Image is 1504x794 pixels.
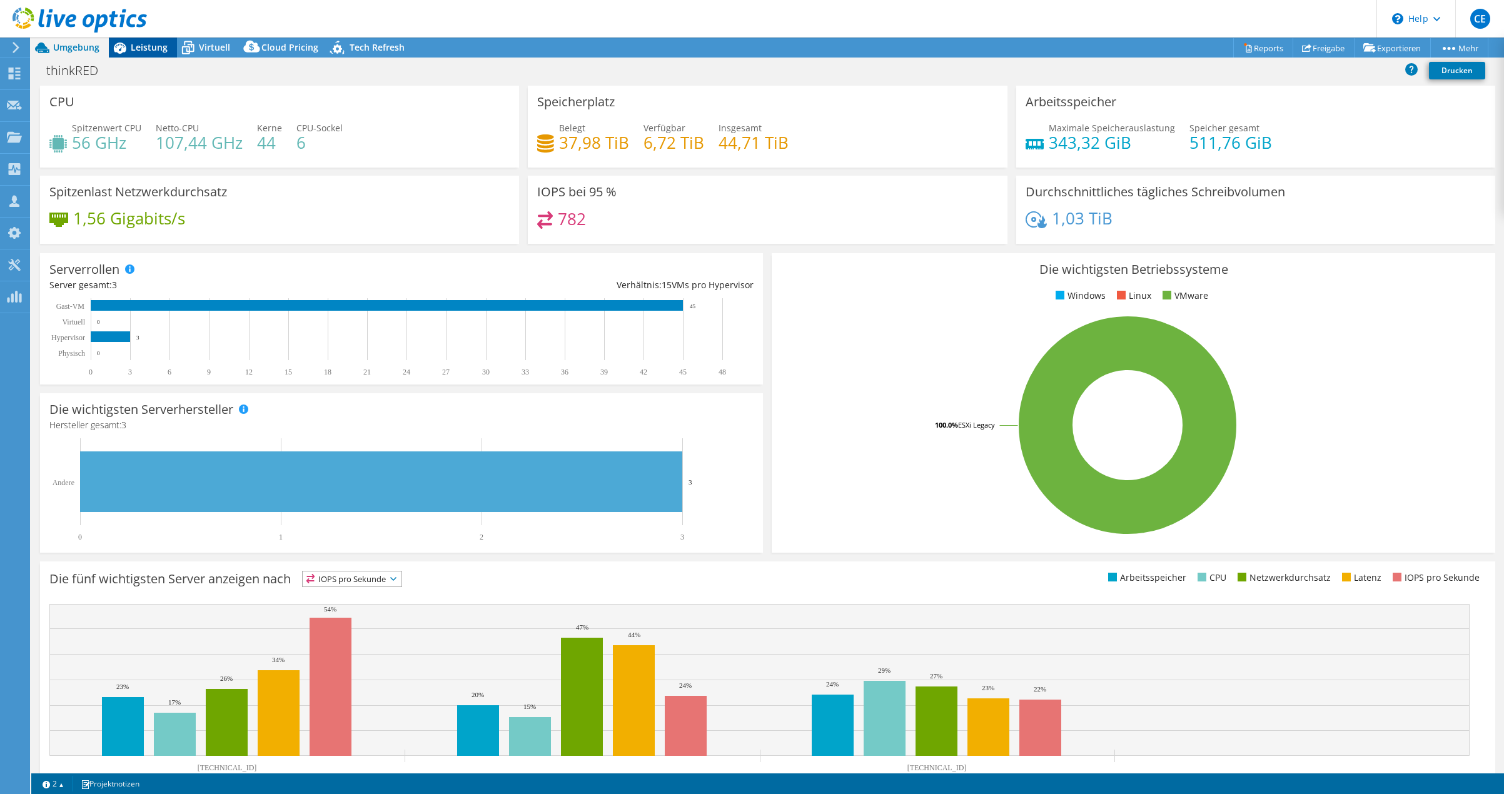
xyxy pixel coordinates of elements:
a: Freigabe [1293,38,1355,58]
li: Windows [1052,289,1106,303]
h4: 343,32 GiB [1049,136,1175,149]
h4: 1,03 TiB [1052,211,1113,225]
h3: CPU [49,95,74,109]
span: Spitzenwert CPU [72,122,141,134]
text: 47% [576,623,588,631]
text: 22% [1034,685,1046,693]
h3: IOPS bei 95 % [537,185,617,199]
span: Belegt [559,122,585,134]
text: 39 [600,368,608,376]
a: Mehr [1430,38,1488,58]
text: 18 [324,368,331,376]
text: 3 [136,334,139,341]
svg: \n [1392,13,1403,24]
h3: Die wichtigsten Serverhersteller [49,403,233,416]
text: 27 [442,368,450,376]
span: Verfügbar [643,122,685,134]
text: 17% [168,698,181,706]
li: Linux [1114,289,1151,303]
tspan: ESXi Legacy [958,420,995,430]
h4: 44,71 TiB [719,136,789,149]
li: IOPS pro Sekunde [1390,571,1480,585]
h3: Spitzenlast Netzwerkdurchsatz [49,185,227,199]
h4: 6,72 TiB [643,136,704,149]
text: Virtuell [62,318,85,326]
li: CPU [1194,571,1226,585]
li: VMware [1159,289,1208,303]
li: Arbeitsspeicher [1105,571,1186,585]
h3: Die wichtigsten Betriebssysteme [781,263,1485,276]
text: 42 [640,368,647,376]
h4: 56 GHz [72,136,141,149]
div: Verhältnis: VMs pro Hypervisor [401,278,754,292]
span: Insgesamt [719,122,762,134]
text: [TECHNICAL_ID] [198,763,257,772]
span: CE [1470,9,1490,29]
span: Kerne [257,122,282,134]
h4: 37,98 TiB [559,136,629,149]
span: 3 [112,279,117,291]
text: [TECHNICAL_ID] [907,763,967,772]
a: 2 [34,776,73,791]
text: 15 [285,368,292,376]
text: 45 [679,368,687,376]
text: 36 [561,368,568,376]
text: 3 [689,478,692,486]
text: 24% [826,680,839,688]
text: 0 [97,319,100,325]
text: 0 [89,368,93,376]
text: 2 [480,533,483,541]
text: 21 [363,368,371,376]
span: Virtuell [199,41,230,53]
span: Leistung [131,41,168,53]
span: Maximale Speicherauslastung [1049,122,1175,134]
text: 27% [930,672,942,680]
li: Netzwerkdurchsatz [1234,571,1331,585]
span: IOPS pro Sekunde [303,571,401,586]
span: CPU-Sockel [296,122,343,134]
text: 24% [679,681,692,689]
text: Gast-VM [56,302,85,311]
span: Tech Refresh [350,41,405,53]
a: Drucken [1429,62,1485,79]
span: Umgebung [53,41,99,53]
text: 0 [78,533,82,541]
text: 30 [482,368,490,376]
h3: Serverrollen [49,263,119,276]
text: 33 [522,368,529,376]
h4: 782 [558,212,586,226]
span: Netto-CPU [156,122,199,134]
h4: 44 [257,136,282,149]
a: Exportieren [1354,38,1431,58]
text: 54% [324,605,336,613]
li: Latenz [1339,571,1381,585]
text: Hypervisor [51,333,85,342]
text: 3 [128,368,132,376]
text: 9 [207,368,211,376]
a: Projektnotizen [72,776,148,791]
span: Cloud Pricing [261,41,318,53]
text: Andere [53,478,74,487]
text: 26% [220,675,233,682]
text: 29% [878,666,891,674]
span: 3 [121,419,126,431]
tspan: 100.0% [935,420,958,430]
text: 44% [628,631,640,638]
h4: 511,76 GiB [1189,136,1272,149]
text: 20% [472,691,484,698]
text: 23% [116,683,129,690]
text: 12 [245,368,253,376]
text: 48 [719,368,726,376]
h4: 107,44 GHz [156,136,243,149]
span: 15 [662,279,672,291]
text: 3 [680,533,684,541]
text: 34% [272,656,285,663]
text: 23% [982,684,994,691]
text: 24 [403,368,410,376]
div: Server gesamt: [49,278,401,292]
h4: 1,56 Gigabits/s [73,211,185,225]
text: 45 [690,303,696,309]
h4: 6 [296,136,343,149]
a: Reports [1233,38,1293,58]
text: 1 [279,533,283,541]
